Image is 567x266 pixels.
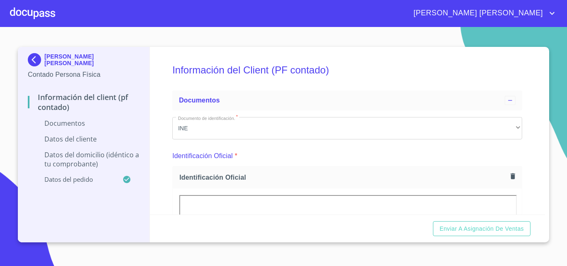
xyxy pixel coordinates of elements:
button: Enviar a Asignación de Ventas [433,221,530,237]
span: [PERSON_NAME] [PERSON_NAME] [407,7,547,20]
h5: Información del Client (PF contado) [172,53,522,87]
button: account of current user [407,7,557,20]
div: Documentos [172,90,522,110]
p: Contado Persona Física [28,70,139,80]
p: Documentos [28,119,139,128]
p: Datos del domicilio (idéntico a tu comprobante) [28,150,139,168]
img: Docupass spot blue [28,53,44,66]
span: Identificación Oficial [179,173,507,182]
div: [PERSON_NAME] [PERSON_NAME] [28,53,139,70]
p: Datos del pedido [28,175,122,183]
p: [PERSON_NAME] [PERSON_NAME] [44,53,139,66]
span: Enviar a Asignación de Ventas [440,224,524,234]
div: INE [172,117,522,139]
p: Datos del cliente [28,134,139,144]
span: Documentos [179,97,220,104]
p: Identificación Oficial [172,151,233,161]
p: Información del Client (PF contado) [28,92,139,112]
